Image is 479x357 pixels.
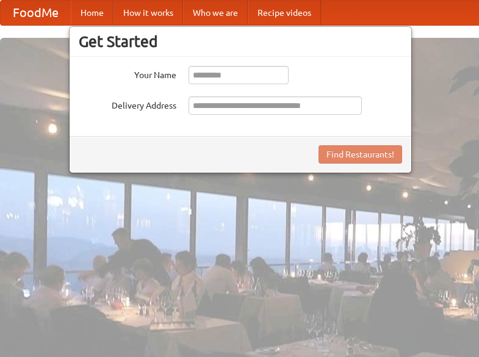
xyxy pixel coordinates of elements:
[319,145,402,164] button: Find Restaurants!
[71,1,113,25] a: Home
[248,1,321,25] a: Recipe videos
[79,66,176,81] label: Your Name
[113,1,183,25] a: How it works
[183,1,248,25] a: Who we are
[79,96,176,112] label: Delivery Address
[1,1,71,25] a: FoodMe
[79,32,402,51] h3: Get Started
